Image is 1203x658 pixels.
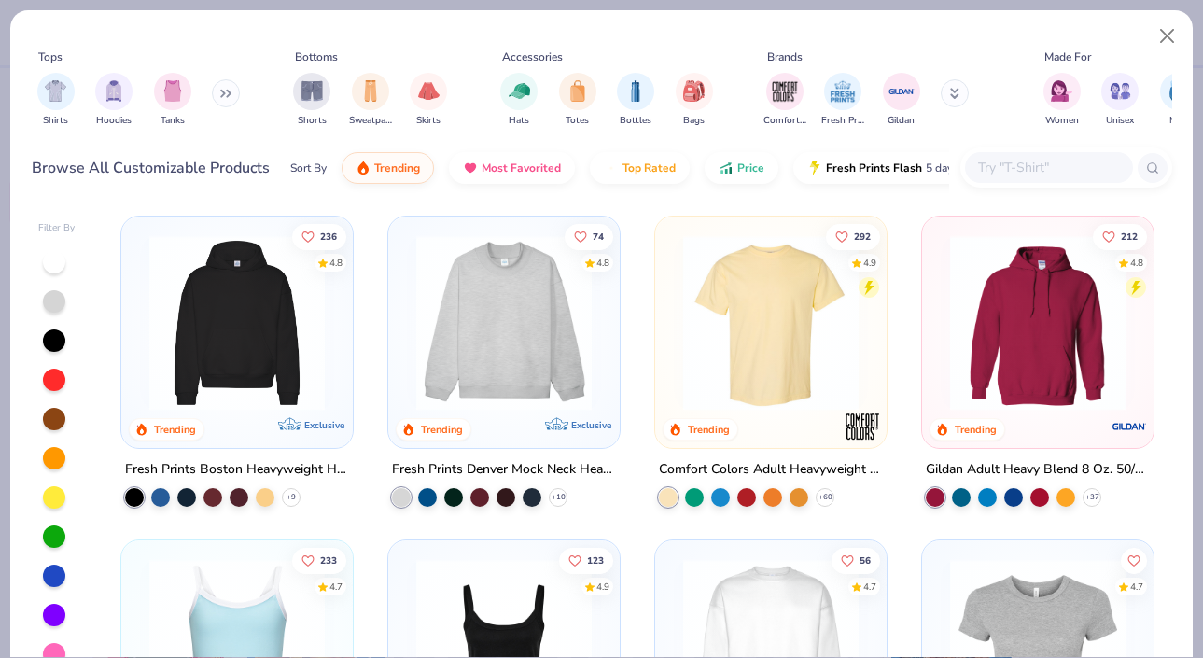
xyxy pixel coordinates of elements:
[976,157,1120,178] input: Try "T-Shirt"
[1121,547,1147,573] button: Like
[676,73,713,128] div: filter for Bags
[596,580,609,594] div: 4.9
[349,114,392,128] span: Sweatpants
[410,73,447,128] div: filter for Skirts
[1121,231,1138,241] span: 212
[559,73,596,128] button: filter button
[416,114,441,128] span: Skirts
[552,492,566,503] span: + 10
[320,231,337,241] span: 236
[793,152,1009,184] button: Fresh Prints Flash5 day delivery
[329,256,343,270] div: 4.8
[287,492,296,503] span: + 9
[304,419,344,431] span: Exclusive
[771,77,799,105] img: Comfort Colors Image
[1085,492,1099,503] span: + 37
[104,80,124,102] img: Hoodies Image
[625,80,646,102] img: Bottles Image
[482,161,561,175] span: Most Favorited
[832,547,880,573] button: Like
[320,555,337,565] span: 233
[659,458,883,482] div: Comfort Colors Adult Heavyweight T-Shirt
[821,114,864,128] span: Fresh Prints
[37,73,75,128] button: filter button
[1130,580,1143,594] div: 4.7
[590,152,690,184] button: Top Rated
[1110,80,1131,102] img: Unisex Image
[500,73,538,128] button: filter button
[604,161,619,175] img: TopRated.gif
[1044,49,1091,65] div: Made For
[1093,223,1147,249] button: Like
[356,161,371,175] img: trending.gif
[683,80,704,102] img: Bags Image
[844,408,881,445] img: Comfort Colors logo
[290,160,327,176] div: Sort By
[360,80,381,102] img: Sweatpants Image
[617,73,654,128] button: filter button
[502,49,563,65] div: Accessories
[38,221,76,235] div: Filter By
[620,114,651,128] span: Bottles
[1160,73,1197,128] div: filter for Men
[1043,73,1081,128] button: filter button
[826,223,880,249] button: Like
[95,73,133,128] button: filter button
[883,73,920,128] div: filter for Gildan
[829,77,857,105] img: Fresh Prints Image
[418,80,440,102] img: Skirts Image
[37,73,75,128] div: filter for Shirts
[1150,19,1185,54] button: Close
[587,555,604,565] span: 123
[125,458,349,482] div: Fresh Prints Boston Heavyweight Hoodie
[509,114,529,128] span: Hats
[392,458,616,482] div: Fresh Prints Denver Mock Neck Heavyweight Sweatshirt
[860,555,871,565] span: 56
[826,161,922,175] span: Fresh Prints Flash
[298,114,327,128] span: Shorts
[818,492,832,503] span: + 60
[763,73,806,128] button: filter button
[95,73,133,128] div: filter for Hoodies
[1111,408,1148,445] img: Gildan logo
[559,73,596,128] div: filter for Totes
[888,77,916,105] img: Gildan Image
[1106,114,1134,128] span: Unisex
[705,152,778,184] button: Price
[622,161,676,175] span: Top Rated
[926,158,995,179] span: 5 day delivery
[571,419,611,431] span: Exclusive
[162,80,183,102] img: Tanks Image
[349,73,392,128] button: filter button
[767,49,803,65] div: Brands
[863,256,876,270] div: 4.9
[567,80,588,102] img: Totes Image
[342,152,434,184] button: Trending
[1051,80,1072,102] img: Women Image
[559,547,613,573] button: Like
[1045,114,1079,128] span: Women
[941,235,1135,411] img: 01756b78-01f6-4cc6-8d8a-3c30c1a0c8ac
[32,157,270,179] div: Browse All Customizable Products
[154,73,191,128] div: filter for Tanks
[1101,73,1139,128] button: filter button
[161,114,185,128] span: Tanks
[293,73,330,128] div: filter for Shorts
[1101,73,1139,128] div: filter for Unisex
[888,114,915,128] span: Gildan
[926,458,1150,482] div: Gildan Adult Heavy Blend 8 Oz. 50/50 Hooded Sweatshirt
[821,73,864,128] button: filter button
[807,161,822,175] img: flash.gif
[1169,114,1188,128] span: Men
[1043,73,1081,128] div: filter for Women
[821,73,864,128] div: filter for Fresh Prints
[292,547,346,573] button: Like
[293,73,330,128] button: filter button
[407,235,601,411] img: f5d85501-0dbb-4ee4-b115-c08fa3845d83
[349,73,392,128] div: filter for Sweatpants
[1160,73,1197,128] button: filter button
[410,73,447,128] button: filter button
[449,152,575,184] button: Most Favorited
[329,580,343,594] div: 4.7
[295,49,338,65] div: Bottoms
